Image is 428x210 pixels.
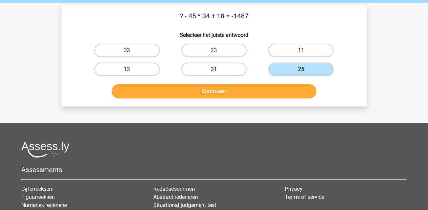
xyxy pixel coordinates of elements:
label: 23 [181,44,247,57]
label: 11 [268,44,334,57]
img: Assessly logo [21,142,69,158]
a: Cijferreeksen [21,186,52,192]
a: Figuurreeksen [21,194,55,200]
a: Abstract redeneren [153,194,198,200]
label: 33 [94,44,160,57]
h6: Selecteer het juiste antwoord [72,26,356,38]
a: Numeriek redeneren [21,202,69,208]
h5: Assessments [21,166,407,174]
a: Terms of service [285,194,324,200]
a: Situational judgement test [153,202,216,208]
a: Privacy [285,186,302,192]
label: 31 [181,63,247,76]
label: 13 [94,63,160,76]
button: Controleer [112,84,316,98]
a: Redactiesommen [153,186,195,192]
p: ? - 45 * 34 + 18 = -1487 [72,11,356,21]
label: 25 [268,63,334,76]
